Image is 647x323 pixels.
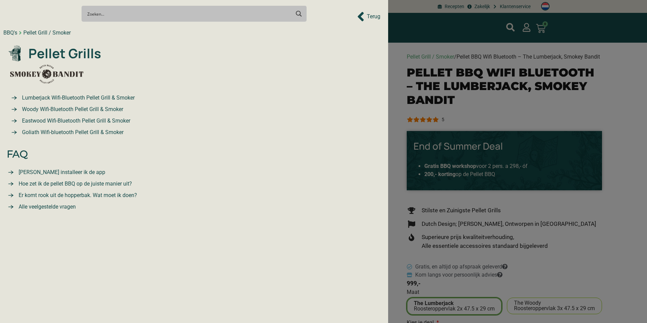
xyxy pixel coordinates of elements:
a: FAQ [7,147,381,161]
span: Alle veelgestelde vragen [17,203,76,211]
a: Small kamado [7,180,381,188]
span: Pellet Grills [27,44,101,63]
a: Large kamado [7,191,381,199]
a: Verschil Pro Classic kamado [7,168,381,176]
a: Eastwood Wifi-Bluetooth Pellet Grill [10,117,172,125]
a: Large kamado [7,203,381,211]
button: Search magnifier button [293,8,305,20]
span: Er komt rook uit de hopperbak. Wat moet ik doen? [17,191,137,199]
a: Lumberjack Wifi-Bluetooth Pellet Grill [10,94,172,102]
div: Pellet Grill / Smoker [23,29,71,37]
span: FAQ [7,147,28,161]
span: Hoe zet ik de pellet BBQ op de juiste manier uit? [17,180,132,188]
span: Goliath Wifi-bluetooth Pellet Grill & Smoker [20,128,124,136]
input: Search input [87,7,290,20]
span: Lumberjack Wifi-Bluetooth Pellet Grill & Smoker [20,94,135,102]
form: Search form [89,8,291,20]
a: Goliath Wifi-bluetooth Pellet Grill [10,128,172,136]
div: BBQ's [3,29,17,37]
img: SmokeyBandit_Horizontal_full_Dark [10,65,83,84]
a: Pellet Grills [7,44,381,63]
span: Eastwood Wifi-Bluetooth Pellet Grill & Smoker [20,117,130,125]
span: Woody Wifi-Bluetooth Pellet Grill & Smoker [20,105,123,113]
a: Woody Wifi-Bluetooth Pellet Grill [10,105,172,113]
span: [PERSON_NAME] installeer ik de app [17,168,105,176]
